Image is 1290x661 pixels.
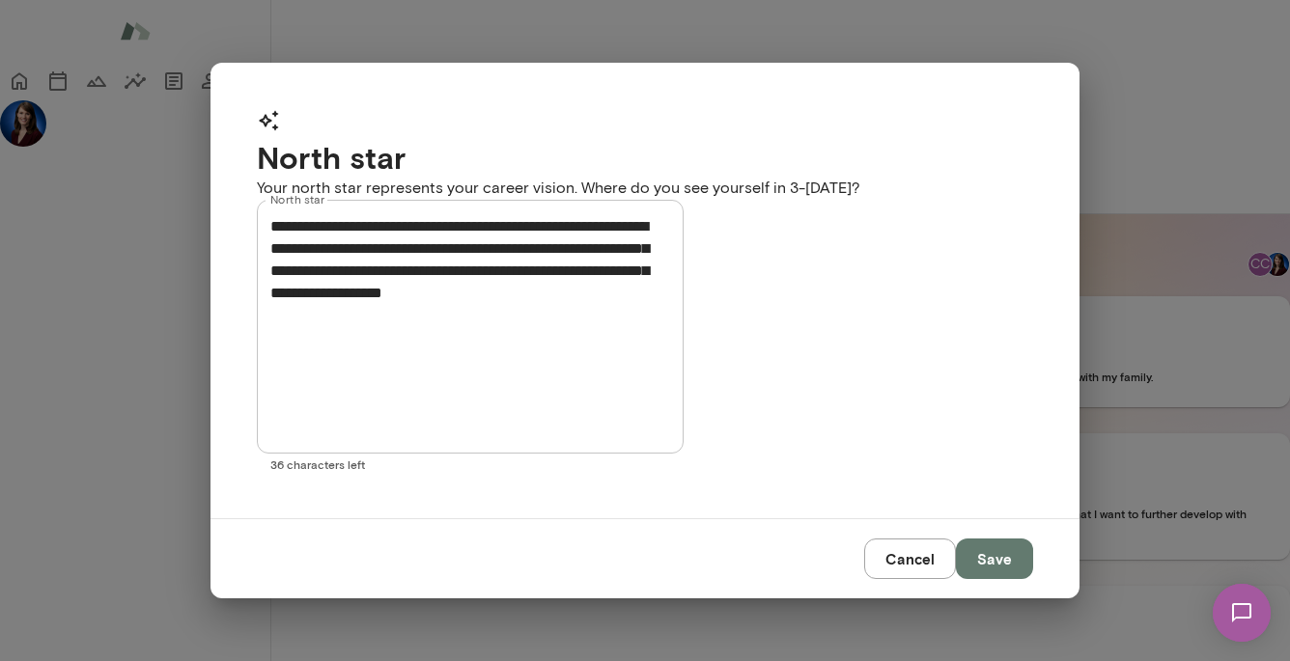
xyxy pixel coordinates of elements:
button: Save [956,538,1033,579]
p: 36 characters left [270,456,670,472]
p: Your north star represents your career vision. Where do you see yourself in 3-[DATE]? [257,177,1033,200]
label: North star [270,191,324,207]
button: Cancel [864,538,956,579]
h4: North star [257,139,1033,176]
